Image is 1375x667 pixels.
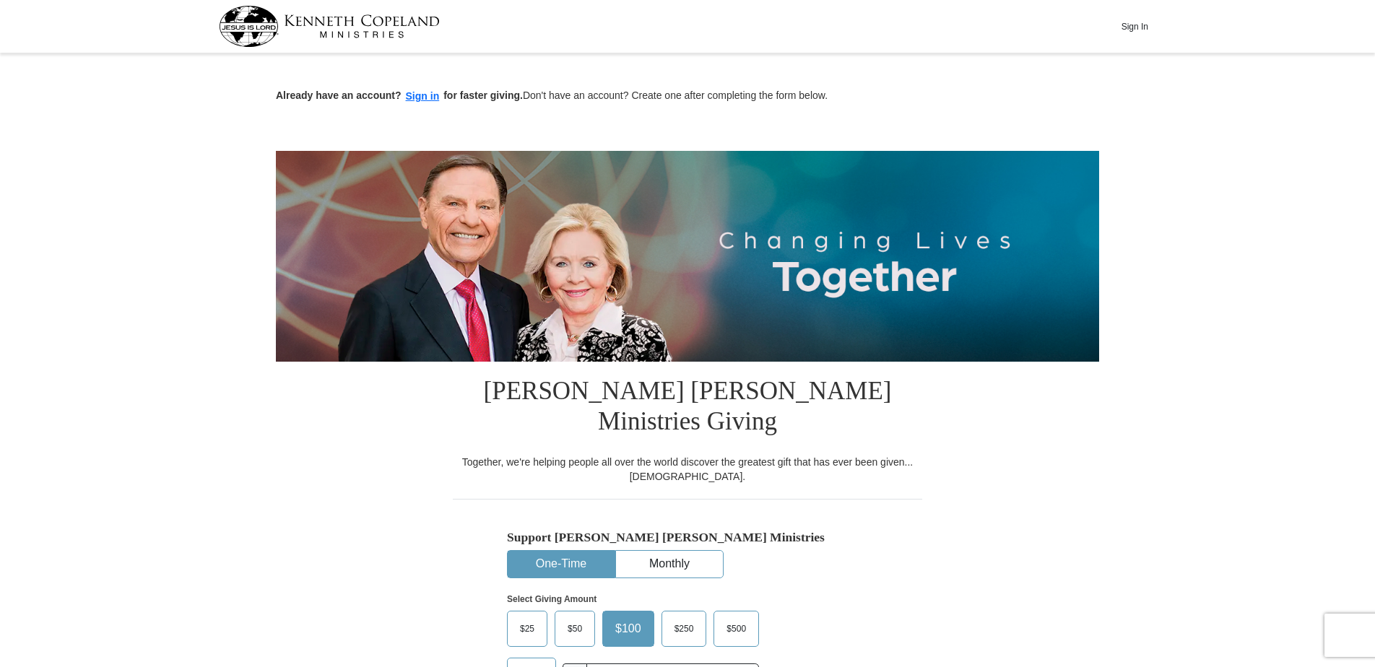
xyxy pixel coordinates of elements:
[507,530,868,545] h5: Support [PERSON_NAME] [PERSON_NAME] Ministries
[402,88,444,105] button: Sign in
[276,88,1099,105] p: Don't have an account? Create one after completing the form below.
[608,618,649,640] span: $100
[719,618,753,640] span: $500
[560,618,589,640] span: $50
[667,618,701,640] span: $250
[616,551,723,577] button: Monthly
[1113,15,1156,38] button: Sign In
[453,455,922,484] div: Together, we're helping people all over the world discover the greatest gift that has ever been g...
[508,551,615,577] button: One-Time
[453,362,922,455] h1: [PERSON_NAME] [PERSON_NAME] Ministries Giving
[513,618,542,640] span: $25
[219,6,440,47] img: kcm-header-logo.svg
[507,594,597,604] strong: Select Giving Amount
[276,90,523,101] strong: Already have an account? for faster giving.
